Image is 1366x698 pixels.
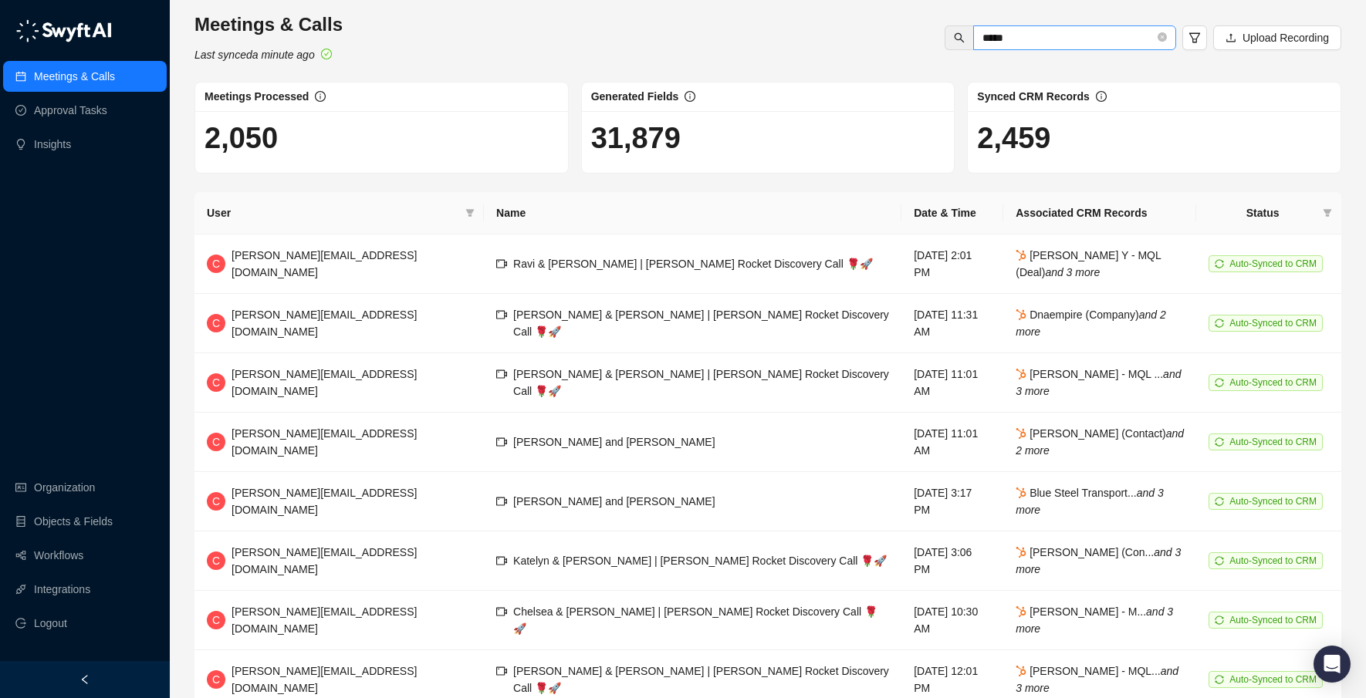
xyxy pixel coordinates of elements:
[1016,368,1181,397] span: [PERSON_NAME] - MQL ...
[901,413,1003,472] td: [DATE] 11:01 AM
[513,368,889,397] span: [PERSON_NAME] & [PERSON_NAME] | [PERSON_NAME] Rocket Discovery Call 🌹🚀
[212,612,220,629] span: C
[34,472,95,503] a: Organization
[1016,309,1166,338] i: and 2 more
[954,32,965,43] span: search
[207,204,459,221] span: User
[79,674,90,685] span: left
[232,605,417,635] span: [PERSON_NAME][EMAIL_ADDRESS][DOMAIN_NAME]
[901,192,1003,234] th: Date & Time
[15,618,26,629] span: logout
[232,309,417,338] span: [PERSON_NAME][EMAIL_ADDRESS][DOMAIN_NAME]
[212,493,220,510] span: C
[205,120,559,156] h1: 2,050
[513,605,877,635] span: Chelsea & [PERSON_NAME] | [PERSON_NAME] Rocket Discovery Call 🌹🚀
[484,192,901,234] th: Name
[232,665,417,694] span: [PERSON_NAME][EMAIL_ADDRESS][DOMAIN_NAME]
[977,90,1089,103] span: Synced CRM Records
[194,12,343,37] h3: Meetings & Calls
[1016,546,1181,575] i: and 3 more
[1158,31,1167,46] span: close-circle
[496,496,507,507] span: video-camera
[1215,319,1224,328] span: sync
[1016,487,1163,516] i: and 3 more
[315,91,326,102] span: info-circle
[212,374,220,391] span: C
[1314,646,1351,683] div: Open Intercom Messenger
[34,540,83,571] a: Workflows
[901,353,1003,413] td: [DATE] 11:01 AM
[232,427,417,457] span: [PERSON_NAME][EMAIL_ADDRESS][DOMAIN_NAME]
[901,472,1003,531] td: [DATE] 3:17 PM
[1016,546,1181,575] span: [PERSON_NAME] (Con...
[1016,427,1184,457] i: and 2 more
[1229,555,1317,566] span: Auto-Synced to CRM
[496,258,507,269] span: video-camera
[901,294,1003,353] td: [DATE] 11:31 AM
[465,208,475,217] span: filter
[1215,497,1224,506] span: sync
[15,19,112,42] img: logo-05li4sbe.png
[513,258,873,270] span: Ravi & [PERSON_NAME] | [PERSON_NAME] Rocket Discovery Call 🌹🚀
[1158,32,1167,42] span: close-circle
[1016,427,1184,457] span: [PERSON_NAME] (Contact)
[34,506,113,537] a: Objects & Fields
[321,49,332,59] span: check-circle
[685,91,695,102] span: info-circle
[1226,32,1236,43] span: upload
[496,309,507,320] span: video-camera
[462,201,478,224] span: filter
[1229,377,1317,388] span: Auto-Synced to CRM
[1229,318,1317,329] span: Auto-Synced to CRM
[513,436,715,448] span: [PERSON_NAME] and [PERSON_NAME]
[232,368,417,397] span: [PERSON_NAME][EMAIL_ADDRESS][DOMAIN_NAME]
[205,90,309,103] span: Meetings Processed
[591,90,679,103] span: Generated Fields
[1209,204,1317,221] span: Status
[1229,437,1317,447] span: Auto-Synced to CRM
[513,309,889,338] span: [PERSON_NAME] & [PERSON_NAME] | [PERSON_NAME] Rocket Discovery Call 🌹🚀
[496,666,507,676] span: video-camera
[1016,605,1173,635] span: [PERSON_NAME] - M...
[1016,605,1173,635] i: and 3 more
[194,49,315,61] i: Last synced a minute ago
[232,249,417,278] span: [PERSON_NAME][EMAIL_ADDRESS][DOMAIN_NAME]
[496,437,507,447] span: video-camera
[1096,91,1107,102] span: info-circle
[1215,259,1224,268] span: sync
[901,591,1003,650] td: [DATE] 10:30 AM
[977,120,1331,156] h1: 2,459
[34,574,90,605] a: Integrations
[1243,29,1329,46] span: Upload Recording
[1229,496,1317,507] span: Auto-Synced to CRM
[496,555,507,566] span: video-camera
[496,369,507,379] span: video-camera
[34,61,115,92] a: Meetings & Calls
[1215,615,1224,625] span: sync
[591,120,945,156] h1: 31,879
[34,95,107,126] a: Approval Tasks
[1215,556,1224,565] span: sync
[901,234,1003,294] td: [DATE] 2:01 PM
[232,487,417,516] span: [PERSON_NAME][EMAIL_ADDRESS][DOMAIN_NAME]
[34,129,71,160] a: Insights
[34,608,67,639] span: Logout
[1003,192,1196,234] th: Associated CRM Records
[1016,249,1161,278] span: [PERSON_NAME] Y - MQL (Deal)
[901,531,1003,591] td: [DATE] 3:06 PM
[496,606,507,617] span: video-camera
[212,315,220,332] span: C
[1016,487,1163,516] span: Blue Steel Transport...
[513,495,715,507] span: [PERSON_NAME] and [PERSON_NAME]
[1215,675,1224,684] span: sync
[1188,32,1201,44] span: filter
[212,433,220,450] span: C
[513,665,889,694] span: [PERSON_NAME] & [PERSON_NAME] | [PERSON_NAME] Rocket Discovery Call 🌹🚀
[1215,378,1224,387] span: sync
[1016,368,1181,397] i: and 3 more
[1323,208,1332,217] span: filter
[1229,674,1317,685] span: Auto-Synced to CRM
[1016,665,1178,694] i: and 3 more
[1213,25,1341,50] button: Upload Recording
[1320,201,1335,224] span: filter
